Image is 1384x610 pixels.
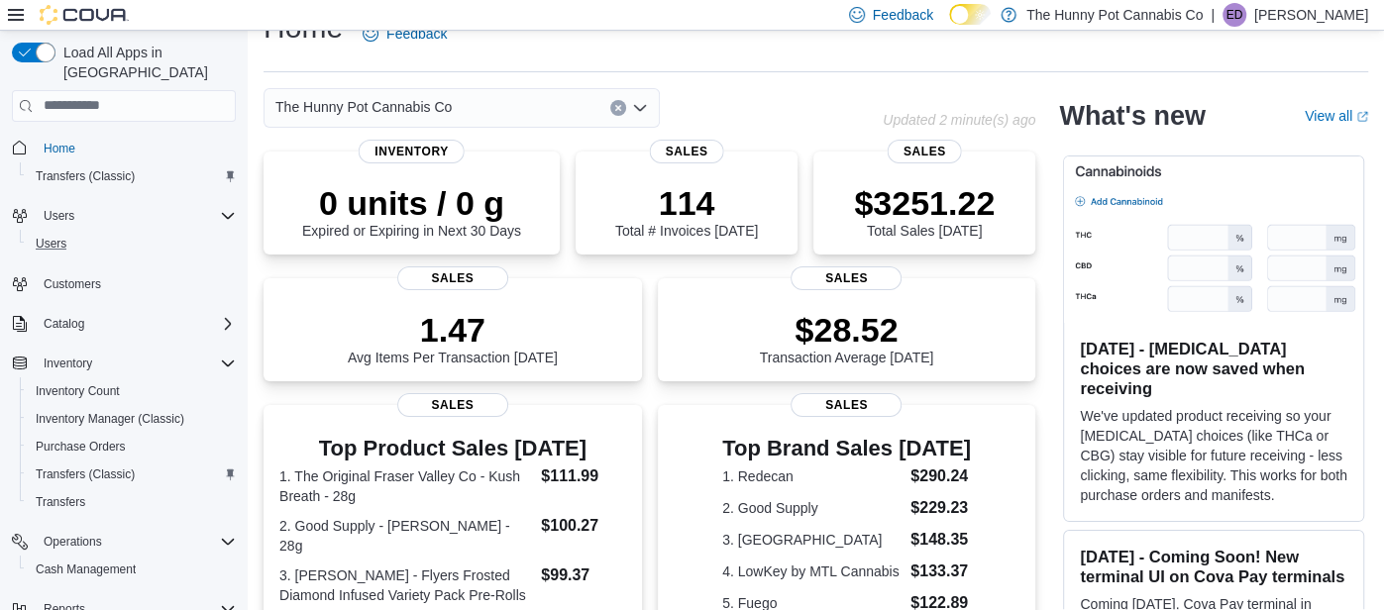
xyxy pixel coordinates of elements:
[20,377,244,405] button: Inventory Count
[722,530,903,550] dt: 3. [GEOGRAPHIC_DATA]
[20,230,244,257] button: Users
[28,462,236,486] span: Transfers (Classic)
[28,164,143,188] a: Transfers (Classic)
[44,356,92,371] span: Inventory
[36,439,126,455] span: Purchase Orders
[1211,3,1215,27] p: |
[28,435,134,458] a: Purchase Orders
[36,236,66,252] span: Users
[386,24,447,44] span: Feedback
[1026,3,1203,27] p: The Hunny Pot Cannabis Co
[28,558,144,581] a: Cash Management
[4,269,244,298] button: Customers
[20,405,244,433] button: Inventory Manager (Classic)
[1305,108,1368,124] a: View allExternal link
[40,5,129,25] img: Cova
[722,437,971,460] h3: Top Brand Sales [DATE]
[44,208,74,224] span: Users
[36,312,236,336] span: Catalog
[36,411,184,427] span: Inventory Manager (Classic)
[36,352,100,375] button: Inventory
[949,4,991,25] input: Dark Mode
[36,204,236,228] span: Users
[20,460,244,488] button: Transfers (Classic)
[28,407,236,431] span: Inventory Manager (Classic)
[44,276,101,292] span: Customers
[36,136,236,160] span: Home
[36,271,236,296] span: Customers
[949,25,950,26] span: Dark Mode
[36,530,110,554] button: Operations
[28,379,236,403] span: Inventory Count
[541,464,625,488] dd: $111.99
[36,352,236,375] span: Inventory
[36,561,136,577] span: Cash Management
[36,137,83,160] a: Home
[20,556,244,583] button: Cash Management
[28,558,236,581] span: Cash Management
[28,490,236,514] span: Transfers
[20,488,244,516] button: Transfers
[55,43,236,82] span: Load All Apps in [GEOGRAPHIC_DATA]
[791,266,902,290] span: Sales
[1254,3,1368,27] p: [PERSON_NAME]
[883,112,1035,128] p: Updated 2 minute(s) ago
[760,310,934,350] p: $28.52
[36,530,236,554] span: Operations
[397,393,508,417] span: Sales
[302,183,521,239] div: Expired or Expiring in Next 30 Days
[44,534,102,550] span: Operations
[1080,406,1347,505] p: We've updated product receiving so your [MEDICAL_DATA] choices (like THCa or CBG) stay visible fo...
[910,528,971,552] dd: $148.35
[1356,111,1368,123] svg: External link
[615,183,758,223] p: 114
[28,490,93,514] a: Transfers
[20,162,244,190] button: Transfers (Classic)
[36,168,135,184] span: Transfers (Classic)
[36,494,85,510] span: Transfers
[36,204,82,228] button: Users
[1080,547,1347,586] h3: [DATE] - Coming Soon! New terminal UI on Cova Pay terminals
[279,437,626,460] h3: Top Product Sales [DATE]
[1059,100,1205,132] h2: What's new
[28,379,128,403] a: Inventory Count
[1080,339,1347,398] h3: [DATE] - [MEDICAL_DATA] choices are now saved when receiving
[1223,3,1246,27] div: Emmerson Dias
[854,183,995,223] p: $3251.22
[28,462,143,486] a: Transfers (Classic)
[541,514,625,538] dd: $100.27
[4,310,244,338] button: Catalog
[1226,3,1243,27] span: ED
[4,134,244,162] button: Home
[36,312,92,336] button: Catalog
[873,5,933,25] span: Feedback
[722,561,903,581] dt: 4. LowKey by MTL Cannabis
[632,100,648,116] button: Open list of options
[36,383,120,399] span: Inventory Count
[615,183,758,239] div: Total # Invoices [DATE]
[4,528,244,556] button: Operations
[4,350,244,377] button: Inventory
[28,232,74,255] a: Users
[355,14,455,53] a: Feedback
[397,266,508,290] span: Sales
[910,464,971,488] dd: $290.24
[888,140,962,163] span: Sales
[36,272,109,296] a: Customers
[279,466,533,506] dt: 1. The Original Fraser Valley Co - Kush Breath - 28g
[28,164,236,188] span: Transfers (Classic)
[275,95,452,119] span: The Hunny Pot Cannabis Co
[28,407,192,431] a: Inventory Manager (Classic)
[650,140,724,163] span: Sales
[760,310,934,365] div: Transaction Average [DATE]
[44,316,84,332] span: Catalog
[910,496,971,520] dd: $229.23
[302,183,521,223] p: 0 units / 0 g
[854,183,995,239] div: Total Sales [DATE]
[722,498,903,518] dt: 2. Good Supply
[791,393,902,417] span: Sales
[348,310,558,365] div: Avg Items Per Transaction [DATE]
[36,466,135,482] span: Transfers (Classic)
[20,433,244,460] button: Purchase Orders
[28,435,236,458] span: Purchase Orders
